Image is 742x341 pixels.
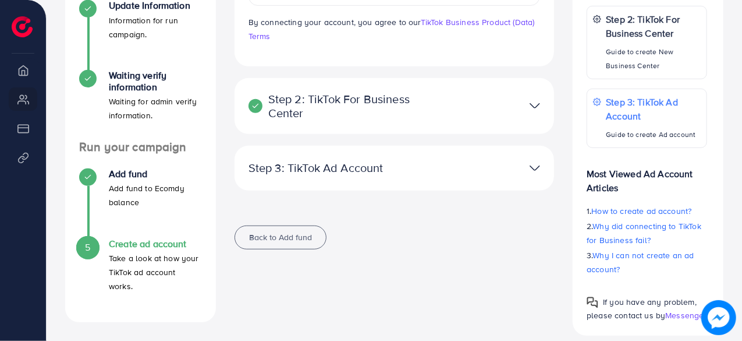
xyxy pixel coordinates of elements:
[606,95,701,123] p: Step 3: TikTok Ad Account
[248,92,437,120] p: Step 2: TikTok For Business Center
[587,219,707,247] p: 2.
[109,251,202,293] p: Take a look at how your TikTok ad account works.
[587,157,707,195] p: Most Viewed Ad Account Articles
[606,45,701,73] p: Guide to create New Business Center
[248,15,541,43] p: By connecting your account, you agree to our
[587,297,598,308] img: Popup guide
[235,226,326,249] button: Back to Add fund
[109,181,202,209] p: Add fund to Ecomdy balance
[587,220,701,246] span: Why did connecting to TikTok for Business fail?
[587,249,694,275] span: Why I can not create an ad account?
[606,12,701,40] p: Step 2: TikTok For Business Center
[665,310,707,321] span: Messenger
[587,296,697,321] span: If you have any problem, please contact us by
[109,168,202,180] h4: Add fund
[109,13,202,41] p: Information for run campaign.
[530,97,540,114] img: TikTok partner
[109,238,202,249] h4: Create ad account
[606,128,701,142] p: Guide to create Ad account
[109,94,202,122] p: Waiting for admin verify information.
[109,70,202,92] h4: Waiting verify information
[248,161,437,175] p: Step 3: TikTok Ad Account
[12,16,33,37] img: logo
[65,140,216,154] h4: Run your campaign
[85,241,90,254] span: 5
[248,16,535,42] a: TikTok Business Product (Data) Terms
[65,168,216,238] li: Add fund
[701,300,736,335] img: image
[65,70,216,140] li: Waiting verify information
[587,204,707,218] p: 1.
[592,205,692,217] span: How to create ad account?
[249,231,312,243] span: Back to Add fund
[65,238,216,308] li: Create ad account
[530,160,540,177] img: TikTok partner
[587,248,707,276] p: 3.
